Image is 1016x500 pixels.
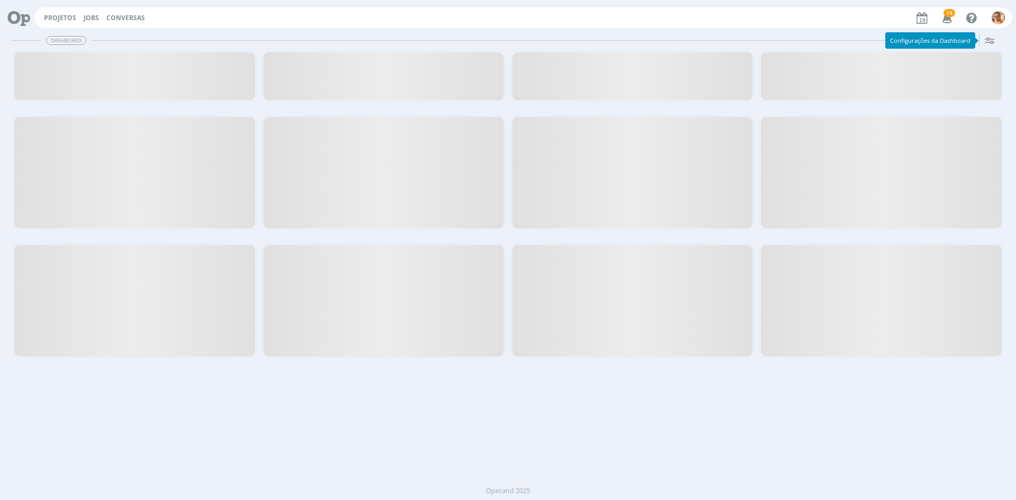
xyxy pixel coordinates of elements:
img: V [992,11,1005,24]
div: Configurações da Dashboard [885,32,975,49]
button: 14 [936,8,957,28]
a: Jobs [84,13,99,22]
span: Dashboard [46,36,86,45]
button: Conversas [103,14,148,22]
span: 14 [944,9,955,17]
button: Projetos [41,14,79,22]
a: Projetos [44,13,76,22]
button: V [991,8,1005,27]
a: Conversas [106,13,145,22]
button: Jobs [80,14,102,22]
